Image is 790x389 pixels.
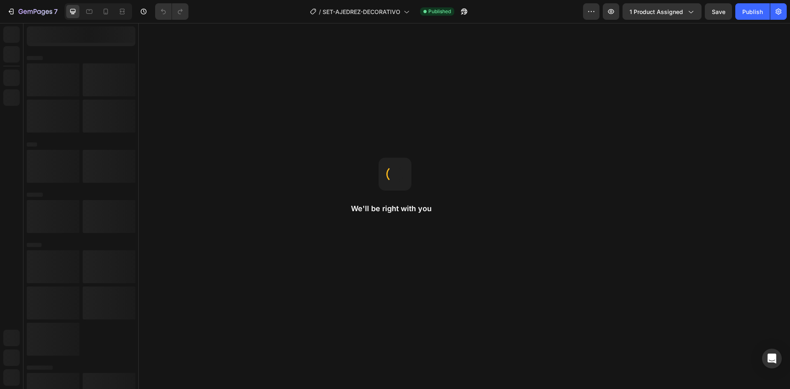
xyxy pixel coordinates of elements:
h2: We'll be right with you [351,204,439,214]
span: / [319,7,321,16]
button: 1 product assigned [623,3,702,20]
button: 7 [3,3,61,20]
div: Open Intercom Messenger [762,349,782,368]
div: Undo/Redo [155,3,188,20]
span: Save [712,8,725,15]
span: 1 product assigned [630,7,683,16]
span: Published [428,8,451,15]
div: Publish [742,7,763,16]
span: SET-AJEDREZ-DECORATIVO [323,7,400,16]
button: Publish [735,3,770,20]
button: Save [705,3,732,20]
p: 7 [54,7,58,16]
